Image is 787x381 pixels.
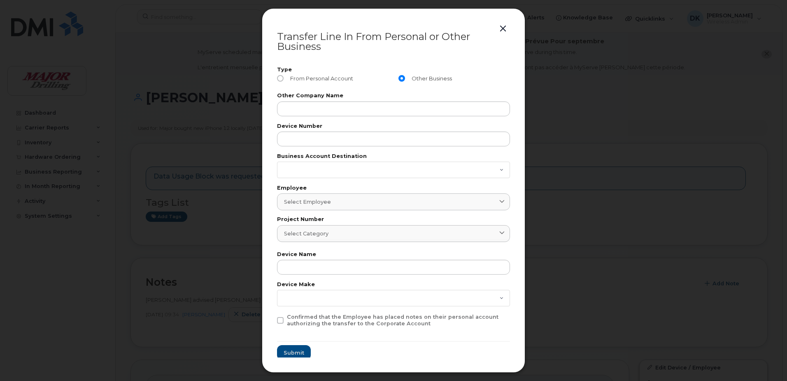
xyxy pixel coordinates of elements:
[287,75,353,82] span: From Personal Account
[277,193,510,210] a: Select employee
[277,75,284,82] input: From Personal Account
[277,282,510,287] label: Device Make
[277,32,510,52] div: Transfer Line In From Personal or Other Business
[277,217,510,222] label: Project Number
[284,349,304,357] span: Submit
[408,75,452,82] span: Other Business
[277,252,510,257] label: Device Name
[277,93,510,99] label: Other Company Name
[277,345,311,360] button: Submit
[277,225,510,242] a: Select category
[287,314,498,327] span: Confirmed that the Employee has placed notes on their personal account authorizing the transfer t...
[398,75,405,82] input: Other Business
[277,186,510,191] label: Employee
[277,67,510,73] label: Type
[277,154,510,159] label: Business Account Destination
[284,198,331,206] span: Select employee
[284,230,328,238] span: Select category
[277,124,510,129] label: Device Number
